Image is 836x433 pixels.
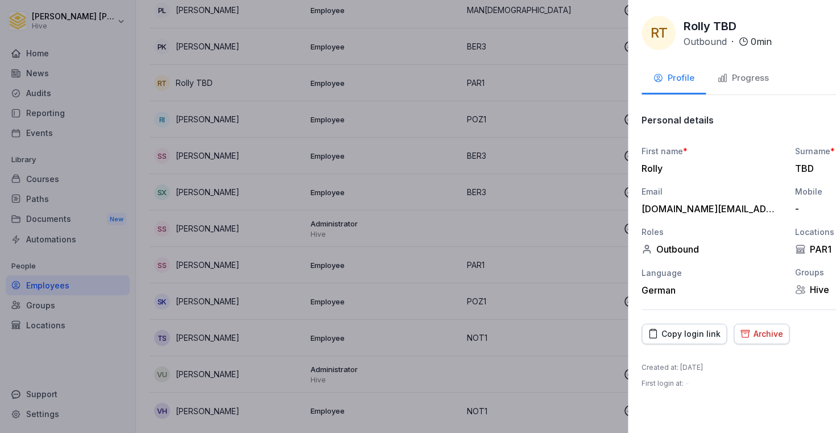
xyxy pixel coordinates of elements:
[642,145,784,157] div: First name
[642,324,727,344] button: Copy login link
[684,18,736,35] p: Rolly TBD
[642,163,778,174] div: Rolly
[642,114,714,126] p: Personal details
[684,35,727,48] p: Outbound
[642,203,778,215] div: [DOMAIN_NAME][EMAIL_ADDRESS][DOMAIN_NAME]
[751,35,772,48] p: 0 min
[685,379,689,387] span: –
[642,244,784,255] div: Outbound
[734,324,789,344] button: Archive
[642,185,784,197] div: Email
[642,267,784,279] div: Language
[684,35,772,48] div: ·
[642,362,703,373] p: Created at : [DATE]
[648,328,721,340] div: Copy login link
[642,64,706,94] button: Profile
[740,328,783,340] div: Archive
[717,72,769,85] div: Progress
[653,72,694,85] div: Profile
[642,16,676,50] div: RT
[642,226,784,238] div: Roles
[706,64,780,94] button: Progress
[642,378,689,389] p: First login at :
[642,284,784,296] div: German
